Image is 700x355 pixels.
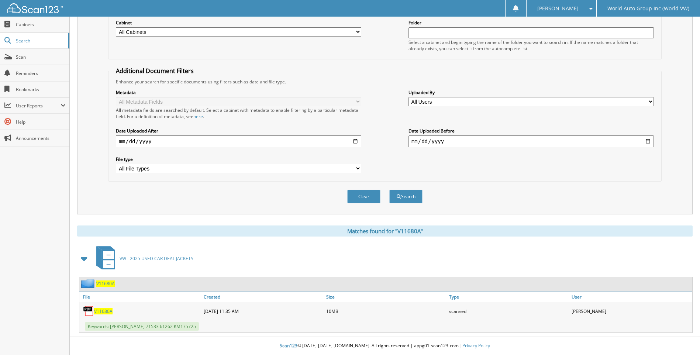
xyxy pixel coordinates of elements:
[607,6,689,11] span: World Auto Group Inc (World VW)
[16,38,65,44] span: Search
[77,225,693,237] div: Matches found for "V11680A"
[462,342,490,349] a: Privacy Policy
[112,79,657,85] div: Enhance your search for specific documents using filters such as date and file type.
[112,67,197,75] legend: Additional Document Filters
[116,128,361,134] label: Date Uploaded After
[116,89,361,96] label: Metadata
[79,292,202,302] a: File
[7,3,63,13] img: scan123-logo-white.svg
[570,292,692,302] a: User
[16,70,66,76] span: Reminders
[116,20,361,26] label: Cabinet
[85,322,199,331] span: Keywords: [PERSON_NAME] 71533 61262 KM175725
[96,280,115,287] a: V11680A
[663,320,700,355] iframe: Chat Widget
[408,89,654,96] label: Uploaded By
[193,113,203,120] a: here
[324,292,447,302] a: Size
[16,21,66,28] span: Cabinets
[408,128,654,134] label: Date Uploaded Before
[202,292,324,302] a: Created
[120,255,193,262] span: VW - 2025 USED CAR DEAL JACKETS
[16,119,66,125] span: Help
[408,20,654,26] label: Folder
[447,304,570,318] div: scanned
[81,279,96,288] img: folder2.png
[16,86,66,93] span: Bookmarks
[116,135,361,147] input: start
[280,342,297,349] span: Scan123
[92,244,193,273] a: VW - 2025 USED CAR DEAL JACKETS
[202,304,324,318] div: [DATE] 11:35 AM
[94,308,113,314] a: V11680A
[389,190,423,203] button: Search
[116,156,361,162] label: File type
[70,337,700,355] div: © [DATE]-[DATE] [DOMAIN_NAME]. All rights reserved | appg01-scan123-com |
[324,304,447,318] div: 10MB
[16,103,61,109] span: User Reports
[16,54,66,60] span: Scan
[83,306,94,317] img: PDF.png
[447,292,570,302] a: Type
[408,39,654,52] div: Select a cabinet and begin typing the name of the folder you want to search in. If the name match...
[347,190,380,203] button: Clear
[537,6,579,11] span: [PERSON_NAME]
[116,107,361,120] div: All metadata fields are searched by default. Select a cabinet with metadata to enable filtering b...
[16,135,66,141] span: Announcements
[408,135,654,147] input: end
[570,304,692,318] div: [PERSON_NAME]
